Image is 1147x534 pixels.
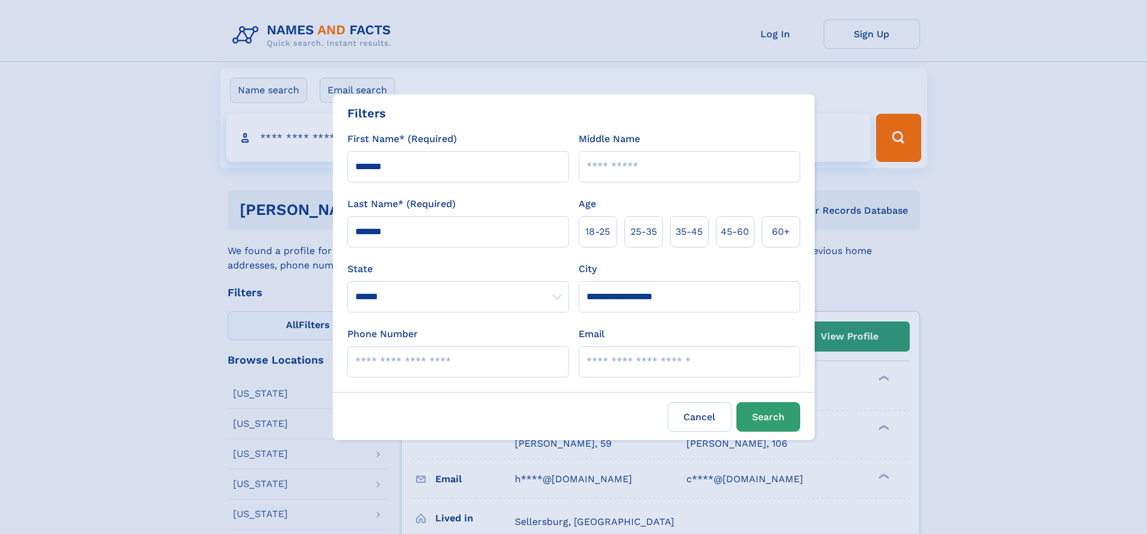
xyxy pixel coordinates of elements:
label: Phone Number [347,327,418,341]
label: City [579,262,597,276]
span: 35‑45 [676,225,703,239]
label: Age [579,197,596,211]
span: 18‑25 [585,225,610,239]
label: Email [579,327,605,341]
label: Cancel [668,402,732,432]
span: 25‑35 [630,225,657,239]
span: 45‑60 [721,225,749,239]
label: Middle Name [579,132,640,146]
span: 60+ [772,225,790,239]
div: Filters [347,104,386,122]
label: Last Name* (Required) [347,197,456,211]
label: First Name* (Required) [347,132,457,146]
button: Search [736,402,800,432]
label: State [347,262,569,276]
